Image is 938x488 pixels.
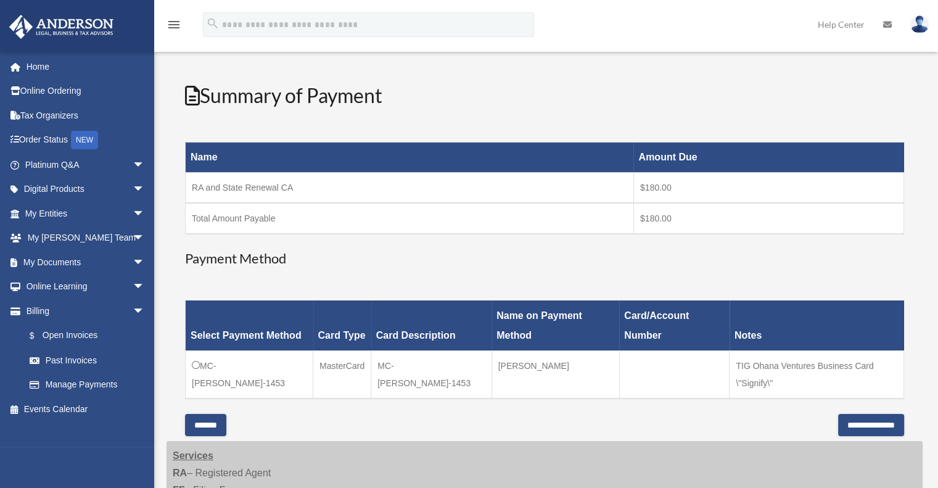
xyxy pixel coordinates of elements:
[9,299,157,323] a: Billingarrow_drop_down
[9,177,163,202] a: Digital Productsarrow_drop_down
[167,22,181,32] a: menu
[17,323,151,349] a: $Open Invoices
[186,203,634,234] td: Total Amount Payable
[9,54,163,79] a: Home
[633,143,903,173] th: Amount Due
[633,203,903,234] td: $180.00
[173,468,187,478] strong: RA
[17,373,157,397] a: Manage Payments
[186,300,313,350] th: Select Payment Method
[633,173,903,204] td: $180.00
[133,275,157,300] span: arrow_drop_down
[9,250,163,275] a: My Documentsarrow_drop_down
[492,350,619,399] td: [PERSON_NAME]
[313,300,371,350] th: Card Type
[36,328,43,344] span: $
[910,15,929,33] img: User Pic
[313,350,371,399] td: MasterCard
[9,79,163,104] a: Online Ordering
[133,226,157,251] span: arrow_drop_down
[133,299,157,324] span: arrow_drop_down
[71,131,98,149] div: NEW
[9,275,163,299] a: Online Learningarrow_drop_down
[9,152,163,177] a: Platinum Q&Aarrow_drop_down
[6,15,117,39] img: Anderson Advisors Platinum Portal
[186,350,313,399] td: MC-[PERSON_NAME]-1453
[185,82,904,110] h2: Summary of Payment
[173,450,213,461] strong: Services
[730,350,904,399] td: TIG Ohana Ventures Business Card \"Signify\"
[186,173,634,204] td: RA and State Renewal CA
[167,17,181,32] i: menu
[371,300,492,350] th: Card Description
[133,201,157,226] span: arrow_drop_down
[9,103,163,128] a: Tax Organizers
[371,350,492,399] td: MC-[PERSON_NAME]-1453
[133,152,157,178] span: arrow_drop_down
[133,250,157,275] span: arrow_drop_down
[9,397,163,421] a: Events Calendar
[9,226,163,250] a: My [PERSON_NAME] Teamarrow_drop_down
[186,143,634,173] th: Name
[185,249,904,268] h3: Payment Method
[9,201,163,226] a: My Entitiesarrow_drop_down
[730,300,904,350] th: Notes
[133,177,157,202] span: arrow_drop_down
[17,348,157,373] a: Past Invoices
[9,128,163,153] a: Order StatusNEW
[619,300,730,350] th: Card/Account Number
[206,17,220,30] i: search
[492,300,619,350] th: Name on Payment Method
